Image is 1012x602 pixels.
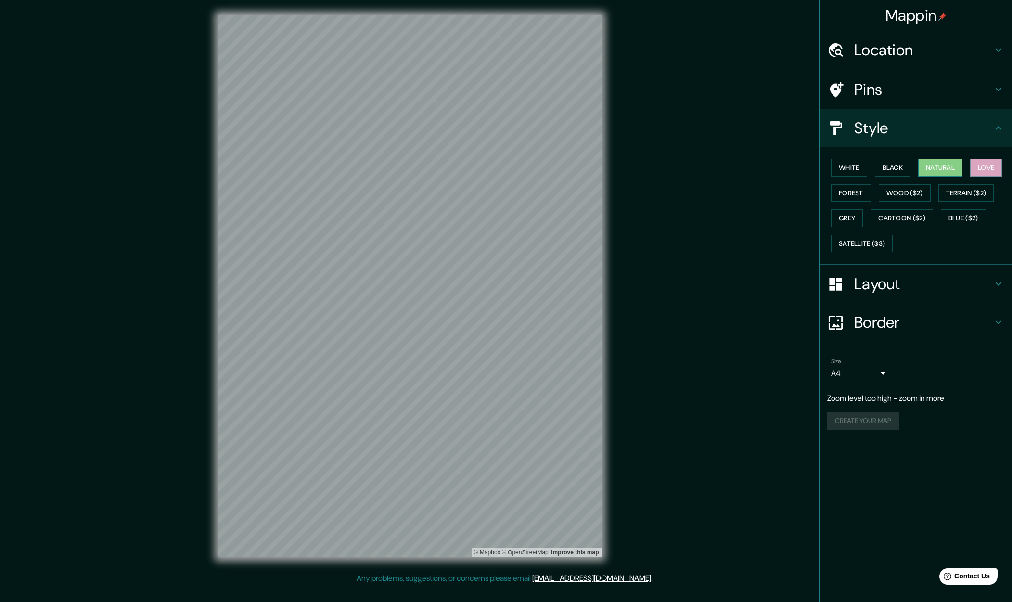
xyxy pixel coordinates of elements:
h4: Border [854,313,993,332]
h4: Mappin [885,6,947,25]
img: pin-icon.png [938,13,946,21]
button: Cartoon ($2) [871,209,933,227]
div: . [653,573,654,584]
a: OpenStreetMap [502,549,549,556]
button: Natural [918,159,962,177]
button: Terrain ($2) [938,184,994,202]
p: Zoom level too high - zoom in more [827,393,1004,404]
button: Black [875,159,911,177]
h4: Location [854,40,993,60]
button: Grey [831,209,863,227]
button: White [831,159,867,177]
div: Style [820,109,1012,147]
h4: Style [854,118,993,138]
div: Pins [820,70,1012,109]
h4: Pins [854,80,993,99]
button: Love [970,159,1002,177]
div: Border [820,303,1012,342]
a: [EMAIL_ADDRESS][DOMAIN_NAME] [532,573,651,583]
button: Satellite ($3) [831,235,893,253]
div: Layout [820,265,1012,303]
p: Any problems, suggestions, or concerns please email . [357,573,653,584]
iframe: Help widget launcher [926,564,1001,591]
div: A4 [831,366,889,381]
div: Location [820,31,1012,69]
div: . [654,573,656,584]
button: Forest [831,184,871,202]
button: Wood ($2) [879,184,931,202]
label: Size [831,358,841,366]
a: Map feedback [551,549,599,556]
button: Blue ($2) [941,209,986,227]
h4: Layout [854,274,993,294]
canvas: Map [218,15,602,557]
a: Mapbox [474,549,500,556]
